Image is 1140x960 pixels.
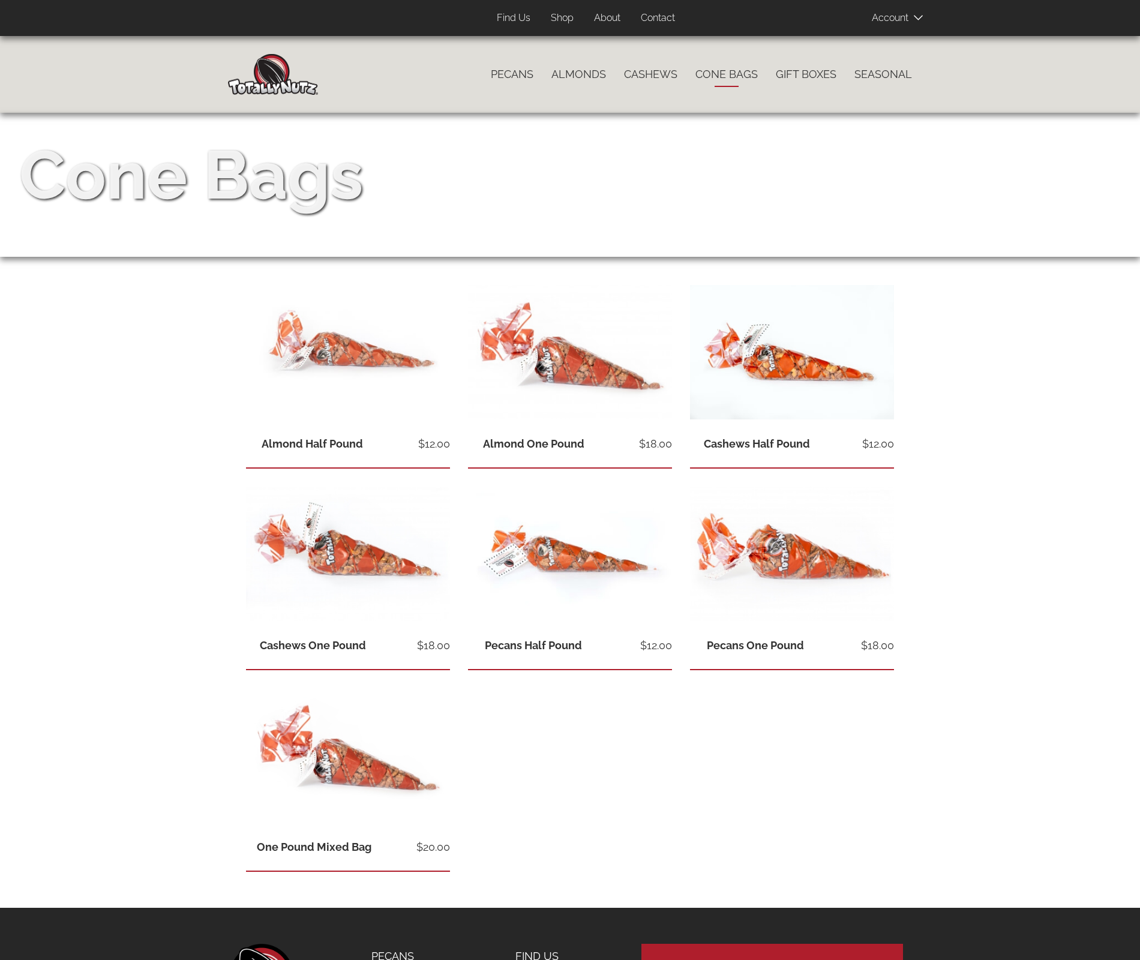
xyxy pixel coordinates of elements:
[246,688,450,815] img: mixed
[262,437,363,450] a: Almond Half Pound
[542,7,583,30] a: Shop
[690,285,894,421] img: half pound of cinnamon roasted cashews
[488,7,539,30] a: Find Us
[257,841,371,853] a: One Pound Mixed Bag
[542,62,615,87] a: Almonds
[246,285,450,419] img: half pound of cinnamon-sugar glazed almonds inside a red and clear Totally Nutz poly bag
[468,285,672,419] img: one pound of cinnamon-sugar glazed almonds inside a red and clear Totally Nutz poly bag
[686,62,767,87] a: Cone Bags
[845,62,921,87] a: Seasonal
[468,487,672,623] img: half pound of cinnamon roasted pecans
[228,54,318,95] img: Home
[690,487,894,623] img: 1 pound of freshly roasted cinnamon glazed pecans in a totally nutz poly bag
[707,639,804,652] a: Pecans One Pound
[19,127,363,223] div: Cone Bags
[246,487,450,621] img: 1 pound of freshly roasted cinnamon glazed cashews in a totally nutz poly bag
[767,62,845,87] a: Gift Boxes
[485,639,582,652] a: Pecans Half Pound
[585,7,629,30] a: About
[704,437,810,450] a: Cashews Half Pound
[483,437,584,450] a: Almond One Pound
[615,62,686,87] a: Cashews
[632,7,684,30] a: Contact
[260,639,366,652] a: Cashews One Pound
[482,62,542,87] a: Pecans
